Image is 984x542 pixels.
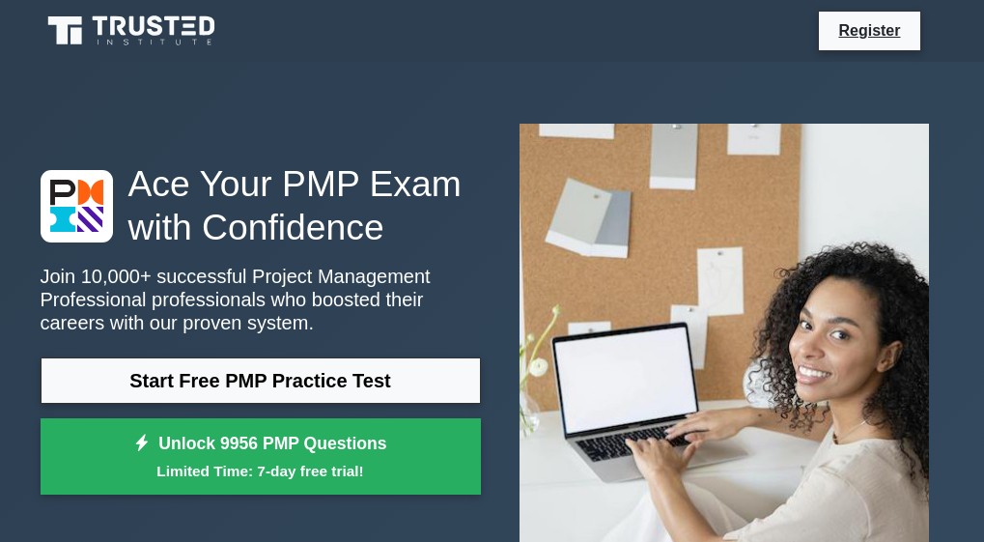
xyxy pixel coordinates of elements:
[41,265,481,334] p: Join 10,000+ successful Project Management Professional professionals who boosted their careers w...
[827,18,912,43] a: Register
[41,418,481,496] a: Unlock 9956 PMP QuestionsLimited Time: 7-day free trial!
[41,162,481,248] h1: Ace Your PMP Exam with Confidence
[65,460,457,482] small: Limited Time: 7-day free trial!
[41,357,481,404] a: Start Free PMP Practice Test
